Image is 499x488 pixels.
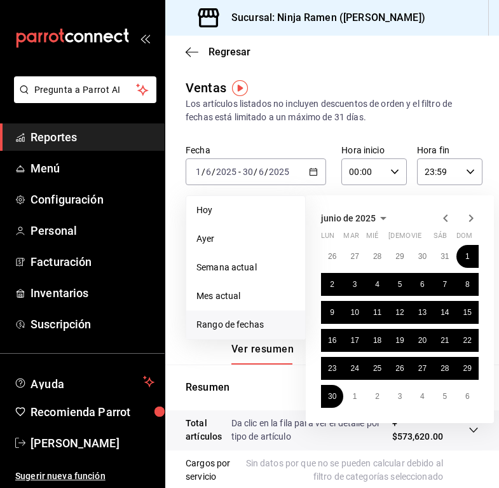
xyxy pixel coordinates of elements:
abbr: 5 de junio de 2025 [398,280,402,289]
button: 14 de junio de 2025 [434,301,456,324]
button: 4 de junio de 2025 [366,273,388,296]
abbr: 1 de julio de 2025 [353,392,357,401]
abbr: 10 de junio de 2025 [350,308,359,317]
span: Sugerir nueva función [15,470,154,483]
span: Ayer [196,232,295,246]
button: 27 de mayo de 2025 [343,245,366,268]
abbr: 7 de junio de 2025 [442,280,447,289]
button: 2 de junio de 2025 [321,273,343,296]
abbr: 6 de junio de 2025 [420,280,425,289]
abbr: 17 de junio de 2025 [350,336,359,345]
span: / [254,167,257,177]
abbr: 6 de julio de 2025 [465,392,470,401]
input: -- [205,167,212,177]
span: / [202,167,205,177]
span: Ayuda [31,374,138,389]
span: Suscripción [31,316,154,333]
abbr: sábado [434,232,447,245]
abbr: 30 de junio de 2025 [328,392,336,401]
h3: Sucursal: Ninja Ramen ([PERSON_NAME]) [221,10,425,25]
div: Ventas [186,78,226,97]
abbr: 22 de junio de 2025 [463,336,472,345]
button: 10 de junio de 2025 [343,301,366,324]
button: 23 de junio de 2025 [321,357,343,380]
button: 22 de junio de 2025 [456,329,479,352]
span: Inventarios [31,284,154,302]
abbr: 11 de junio de 2025 [373,308,381,317]
button: 1 de junio de 2025 [456,245,479,268]
abbr: 29 de junio de 2025 [463,364,472,373]
button: 13 de junio de 2025 [411,301,434,324]
abbr: 8 de junio de 2025 [465,280,470,289]
button: Tooltip marker [232,80,248,96]
abbr: 27 de junio de 2025 [418,364,427,373]
abbr: martes [343,232,359,245]
button: 29 de mayo de 2025 [388,245,411,268]
abbr: 1 de junio de 2025 [465,252,470,261]
abbr: 27 de mayo de 2025 [350,252,359,261]
button: 15 de junio de 2025 [456,301,479,324]
button: 26 de junio de 2025 [388,357,411,380]
p: Da clic en la fila para ver el detalle por tipo de artículo [231,417,392,443]
abbr: 28 de junio de 2025 [441,364,449,373]
abbr: 4 de julio de 2025 [420,392,425,401]
label: Fecha [186,146,326,155]
button: 26 de mayo de 2025 [321,245,343,268]
abbr: 29 de mayo de 2025 [395,252,404,261]
abbr: 25 de junio de 2025 [373,364,381,373]
abbr: 26 de mayo de 2025 [328,252,336,261]
button: 28 de junio de 2025 [434,357,456,380]
p: + $573,620.00 [392,417,443,443]
button: 25 de junio de 2025 [366,357,388,380]
abbr: 30 de mayo de 2025 [418,252,427,261]
span: Menú [31,160,154,177]
button: 24 de junio de 2025 [343,357,366,380]
a: Pregunta a Parrot AI [9,92,156,106]
button: 6 de julio de 2025 [456,385,479,408]
abbr: 2 de junio de 2025 [330,280,334,289]
div: Los artículos listados no incluyen descuentos de orden y el filtro de fechas está limitado a un m... [186,97,479,124]
abbr: 9 de junio de 2025 [330,308,334,317]
abbr: 16 de junio de 2025 [328,336,336,345]
button: 9 de junio de 2025 [321,301,343,324]
abbr: 26 de junio de 2025 [395,364,404,373]
button: 3 de junio de 2025 [343,273,366,296]
button: Ver resumen [231,343,294,365]
button: 11 de junio de 2025 [366,301,388,324]
abbr: miércoles [366,232,378,245]
abbr: 23 de junio de 2025 [328,364,336,373]
abbr: 14 de junio de 2025 [441,308,449,317]
span: Regresar [208,46,250,58]
abbr: 24 de junio de 2025 [350,364,359,373]
span: Recomienda Parrot [31,403,154,421]
button: junio de 2025 [321,211,391,226]
abbr: 3 de junio de 2025 [353,280,357,289]
button: 1 de julio de 2025 [343,385,366,408]
button: 7 de junio de 2025 [434,273,456,296]
abbr: domingo [456,232,472,245]
input: -- [258,167,264,177]
span: Rango de fechas [196,318,295,331]
abbr: 5 de julio de 2025 [442,392,447,401]
button: 18 de junio de 2025 [366,329,388,352]
button: 20 de junio de 2025 [411,329,434,352]
p: Total artículos [186,417,231,443]
div: navigation tabs [231,343,383,365]
button: 30 de mayo de 2025 [411,245,434,268]
input: -- [242,167,254,177]
button: 2 de julio de 2025 [366,385,388,408]
input: -- [195,167,202,177]
p: Sin datos por que no se pueden calcular debido al filtro de categorías seleccionado [235,457,479,484]
button: 19 de junio de 2025 [388,329,411,352]
p: Cargos por servicio [186,457,235,484]
abbr: 31 de mayo de 2025 [441,252,449,261]
span: Facturación [31,253,154,270]
abbr: viernes [411,232,421,245]
button: 30 de junio de 2025 [321,385,343,408]
span: Hoy [196,204,295,217]
abbr: 2 de julio de 2025 [375,392,379,401]
button: 27 de junio de 2025 [411,357,434,380]
button: 4 de julio de 2025 [411,385,434,408]
span: / [264,167,268,177]
button: 29 de junio de 2025 [456,357,479,380]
